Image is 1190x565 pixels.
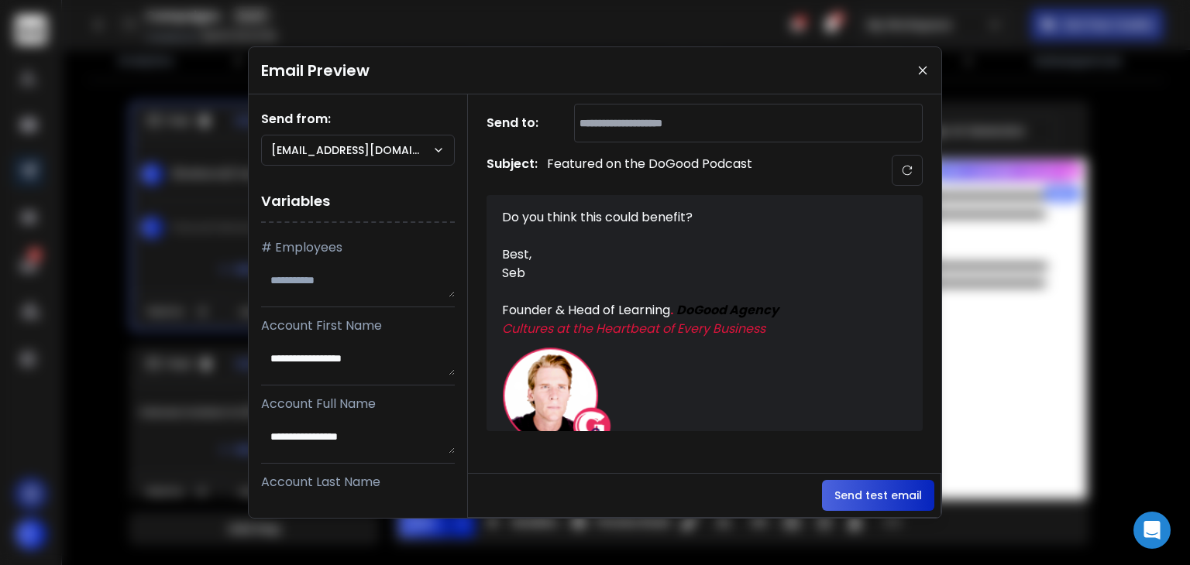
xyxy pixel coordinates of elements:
[487,114,549,132] h1: Send to:
[502,245,889,264] div: Best,
[261,473,455,491] p: Account Last Name
[502,264,889,282] div: Seb
[502,208,889,227] div: Do you think this could benefit?
[502,320,765,337] em: Cultures at the Heartbeat of Every Business
[487,155,538,186] h1: Subject:
[670,301,673,319] strong: .
[502,301,889,450] div: Founder & Head of Learning
[676,301,779,319] strong: DoGood Agency
[1133,512,1171,549] div: Open Intercom Messenger
[547,155,752,186] p: Featured on the DoGood Podcast
[261,110,455,128] h1: Send from:
[822,480,934,511] button: Send test email
[271,142,432,158] p: [EMAIL_ADDRESS][DOMAIN_NAME]
[261,60,370,81] h1: Email Preview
